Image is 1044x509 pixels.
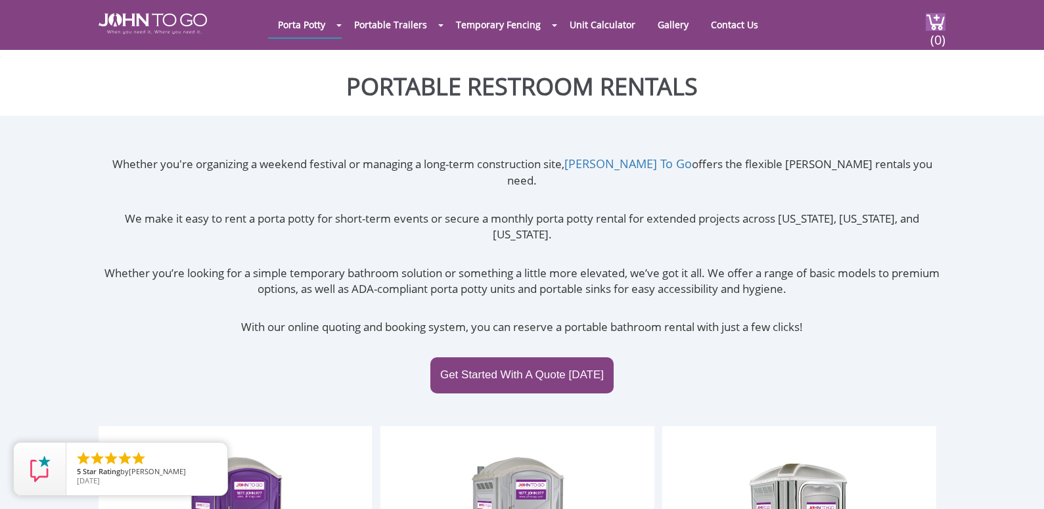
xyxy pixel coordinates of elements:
[77,466,81,476] span: 5
[129,466,186,476] span: [PERSON_NAME]
[77,476,100,485] span: [DATE]
[926,13,945,31] img: cart a
[446,12,551,37] a: Temporary Fencing
[648,12,698,37] a: Gallery
[99,211,945,243] p: We make it easy to rent a porta potty for short-term events or secure a monthly porta potty renta...
[564,156,692,171] a: [PERSON_NAME] To Go
[83,466,120,476] span: Star Rating
[77,468,217,477] span: by
[76,451,91,466] li: 
[344,12,437,37] a: Portable Trailers
[99,319,945,335] p: With our online quoting and booking system, you can reserve a portable bathroom rental with just ...
[27,456,53,482] img: Review Rating
[103,451,119,466] li: 
[268,12,335,37] a: Porta Potty
[99,156,945,188] p: Whether you're organizing a weekend festival or managing a long-term construction site, offers th...
[930,20,945,49] span: (0)
[99,13,207,34] img: JOHN to go
[99,265,945,298] p: Whether you’re looking for a simple temporary bathroom solution or something a little more elevat...
[430,357,614,393] a: Get Started With A Quote [DATE]
[89,451,105,466] li: 
[560,12,645,37] a: Unit Calculator
[131,451,147,466] li: 
[117,451,133,466] li: 
[701,12,768,37] a: Contact Us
